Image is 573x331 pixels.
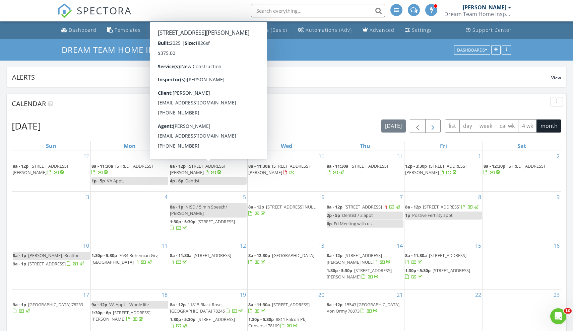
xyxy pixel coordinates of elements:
span: View [551,75,561,81]
span: 1:30p - 5:30p [327,267,352,273]
a: 8a - 11:30a [STREET_ADDRESS] [405,252,466,265]
td: Go to August 7, 2025 [326,192,404,240]
button: 4 wk [518,119,537,133]
a: 8a - 11:30a [STREET_ADDRESS] [248,302,310,314]
span: 9a - 1p [13,302,26,308]
span: [STREET_ADDRESS] [423,204,460,210]
span: 1:30p - 5:30p [170,219,195,225]
span: 7634 Bohemian Grv, [GEOGRAPHIC_DATA] [91,252,158,265]
a: 9a - 1p [STREET_ADDRESS] [13,261,85,267]
span: 8a - 1p [170,204,183,210]
a: Go to August 14, 2025 [395,240,404,251]
span: VA Appt---Whole life [109,302,149,308]
span: [STREET_ADDRESS] NULL [266,204,316,210]
img: The Best Home Inspection Software - Spectora [57,3,72,18]
span: 1:30p - 5:30p [91,252,117,258]
a: Go to August 10, 2025 [82,240,90,251]
td: Go to July 27, 2025 [12,151,90,192]
a: Dashboard [59,24,99,36]
span: 8811 Falcon Pk, Converse 78109 [248,316,306,329]
a: 12p - 3:30p [STREET_ADDRESS][PERSON_NAME] [405,163,466,175]
span: [STREET_ADDRESS][PERSON_NAME] [405,163,466,175]
a: Go to August 13, 2025 [317,240,326,251]
a: 8a - 12p [STREET_ADDRESS][PERSON_NAME] NULL [327,252,403,266]
a: Go to July 31, 2025 [395,151,404,162]
td: Go to August 2, 2025 [483,151,561,192]
button: Dashboards [454,45,490,55]
a: Automations (Advanced) [295,24,355,36]
a: 8a - 12:30p [STREET_ADDRESS] [484,163,545,175]
div: Metrics [200,27,219,33]
a: Go to August 20, 2025 [317,289,326,300]
span: [STREET_ADDRESS][PERSON_NAME] [91,310,150,322]
span: 8a - 11:30a [170,252,192,258]
a: Support Center [463,24,514,36]
td: Go to August 10, 2025 [12,240,90,289]
div: [PERSON_NAME] [463,4,506,11]
a: Metrics [190,24,221,36]
a: 8a - 12p 11815 Black Rose, [GEOGRAPHIC_DATA] 78245 [170,302,244,314]
span: Calendar [12,99,46,108]
td: Go to August 5, 2025 [169,192,247,240]
span: 2p - 5p [327,212,340,218]
a: 1:30p - 5:30p 7634 Bohemian Grv, [GEOGRAPHIC_DATA] [91,252,158,265]
td: Go to August 4, 2025 [90,192,169,240]
span: 8a - 12:30p [484,163,505,169]
span: 12p - 3:30p [405,163,427,169]
a: 1:30p - 5:30p [STREET_ADDRESS] [170,219,235,231]
a: Tuesday [202,141,214,151]
a: 1:30p - 5:30p [STREET_ADDRESS][PERSON_NAME] [327,267,392,280]
span: 8a - 1p [13,252,26,258]
a: 8a - 12p [STREET_ADDRESS][PERSON_NAME] [170,162,247,177]
button: Previous month [410,119,426,133]
a: Go to August 7, 2025 [398,192,404,202]
span: [GEOGRAPHIC_DATA] 78239 [28,302,83,308]
a: 8a - 12p 15543 [GEOGRAPHIC_DATA], Von Ormy 78073 [327,301,403,315]
a: 8a - 11:30a [STREET_ADDRESS][PERSON_NAME] [248,163,310,175]
div: Dashboard [69,27,97,33]
td: Go to July 28, 2025 [90,151,169,192]
a: Automations (Basic) [227,24,290,36]
span: [STREET_ADDRESS] [194,252,231,258]
td: Go to July 31, 2025 [326,151,404,192]
a: Go to August 6, 2025 [320,192,326,202]
a: 9a - 1p [GEOGRAPHIC_DATA] 78239 [13,301,90,315]
span: [STREET_ADDRESS] [28,261,66,267]
span: 8a - 12:30p [248,252,270,258]
span: [STREET_ADDRESS][PERSON_NAME] [170,163,225,175]
span: 8a - 11:30a [327,163,348,169]
a: 8a - 11:30a [STREET_ADDRESS] [91,162,168,177]
span: [STREET_ADDRESS] [272,302,310,308]
a: 8a - 12p [STREET_ADDRESS][PERSON_NAME] [13,162,90,177]
button: Next month [425,119,441,133]
a: 8a - 12:30p [GEOGRAPHIC_DATA] [248,252,325,266]
span: [STREET_ADDRESS][PERSON_NAME] [327,267,392,280]
span: [STREET_ADDRESS] [351,163,388,169]
span: [STREET_ADDRESS][PERSON_NAME] NULL [327,252,382,265]
span: [STREET_ADDRESS][PERSON_NAME] [13,163,68,175]
span: 11815 Black Rose, [GEOGRAPHIC_DATA] 78245 [170,302,225,314]
a: 8a - 11:30a [STREET_ADDRESS] [327,162,403,177]
div: Templates [115,27,141,33]
a: 1:30p - 6p [STREET_ADDRESS][PERSON_NAME] [91,309,168,323]
a: 8a - 12:30p [GEOGRAPHIC_DATA] [248,252,314,265]
a: 8a - 12:30p [STREET_ADDRESS] [484,162,561,177]
a: Go to July 28, 2025 [160,151,169,162]
div: Settings [412,27,432,33]
a: Go to August 8, 2025 [477,192,483,202]
span: Postive Fertility appt [412,212,453,218]
a: Wednesday [279,141,294,151]
span: 8a - 11:30a [248,163,270,169]
a: 8a - 12p [STREET_ADDRESS][PERSON_NAME] [13,163,68,175]
span: NISD / 5 min Speech/ [PERSON_NAME] [170,204,227,216]
td: Go to August 12, 2025 [169,240,247,289]
a: Go to August 23, 2025 [552,289,561,300]
a: 8a - 11:30a [STREET_ADDRESS] [327,163,388,175]
button: day [459,119,476,133]
a: 1:30p - 5:30p 7634 Bohemian Grv, [GEOGRAPHIC_DATA] [91,252,168,266]
a: 1:30p - 5:30p [STREET_ADDRESS] [170,218,247,232]
span: [STREET_ADDRESS] [115,163,153,169]
td: Go to August 6, 2025 [247,192,326,240]
a: Go to August 4, 2025 [163,192,169,202]
span: [GEOGRAPHIC_DATA] [272,252,314,258]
